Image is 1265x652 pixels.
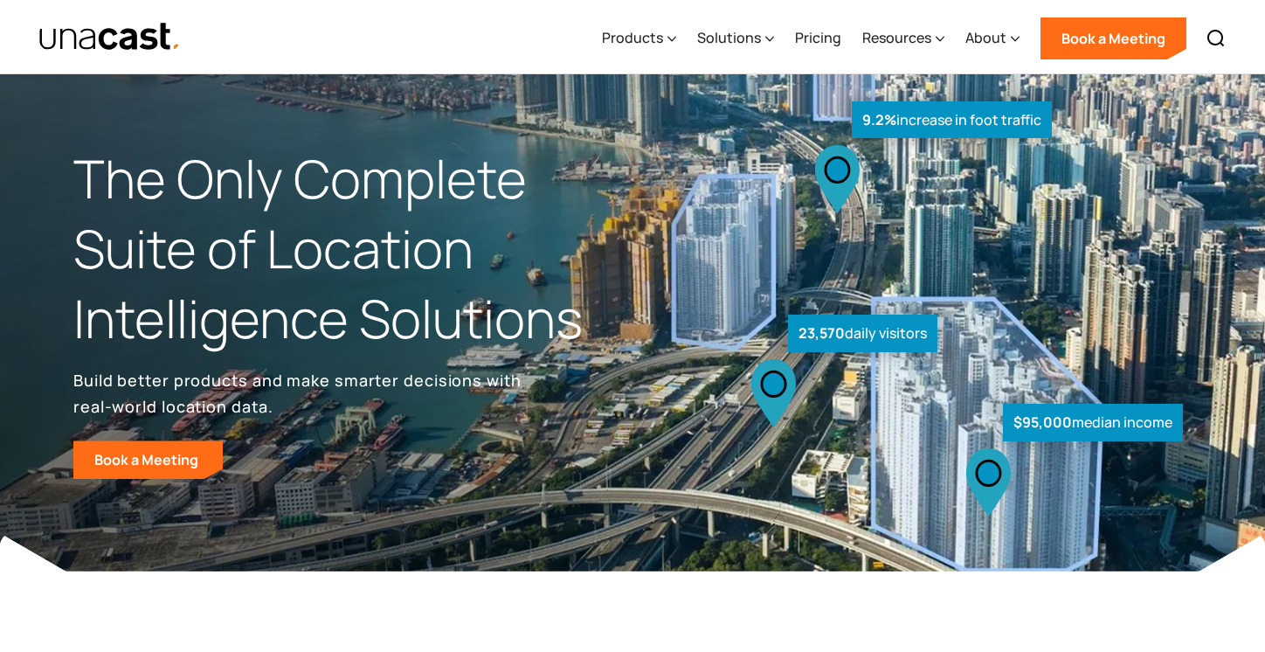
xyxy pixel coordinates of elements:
strong: $95,000 [1013,413,1072,432]
img: Unacast text logo [38,22,181,52]
a: Pricing [795,3,841,74]
h1: The Only Complete Suite of Location Intelligence Solutions [73,144,632,353]
div: Resources [862,27,931,48]
img: Search icon [1206,28,1227,49]
div: Products [602,3,676,74]
div: Resources [862,3,944,74]
div: Products [602,27,663,48]
div: About [965,3,1020,74]
a: Book a Meeting [1040,17,1186,59]
p: Build better products and make smarter decisions with real-world location data. [73,367,528,420]
div: Solutions [697,27,761,48]
strong: 9.2% [862,110,896,129]
a: Book a Meeting [73,440,223,479]
div: median income [1003,404,1183,441]
div: About [965,27,1006,48]
div: Solutions [697,3,774,74]
strong: 23,570 [798,323,845,343]
div: daily visitors [788,315,937,352]
div: increase in foot traffic [852,101,1052,139]
a: home [38,22,181,52]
